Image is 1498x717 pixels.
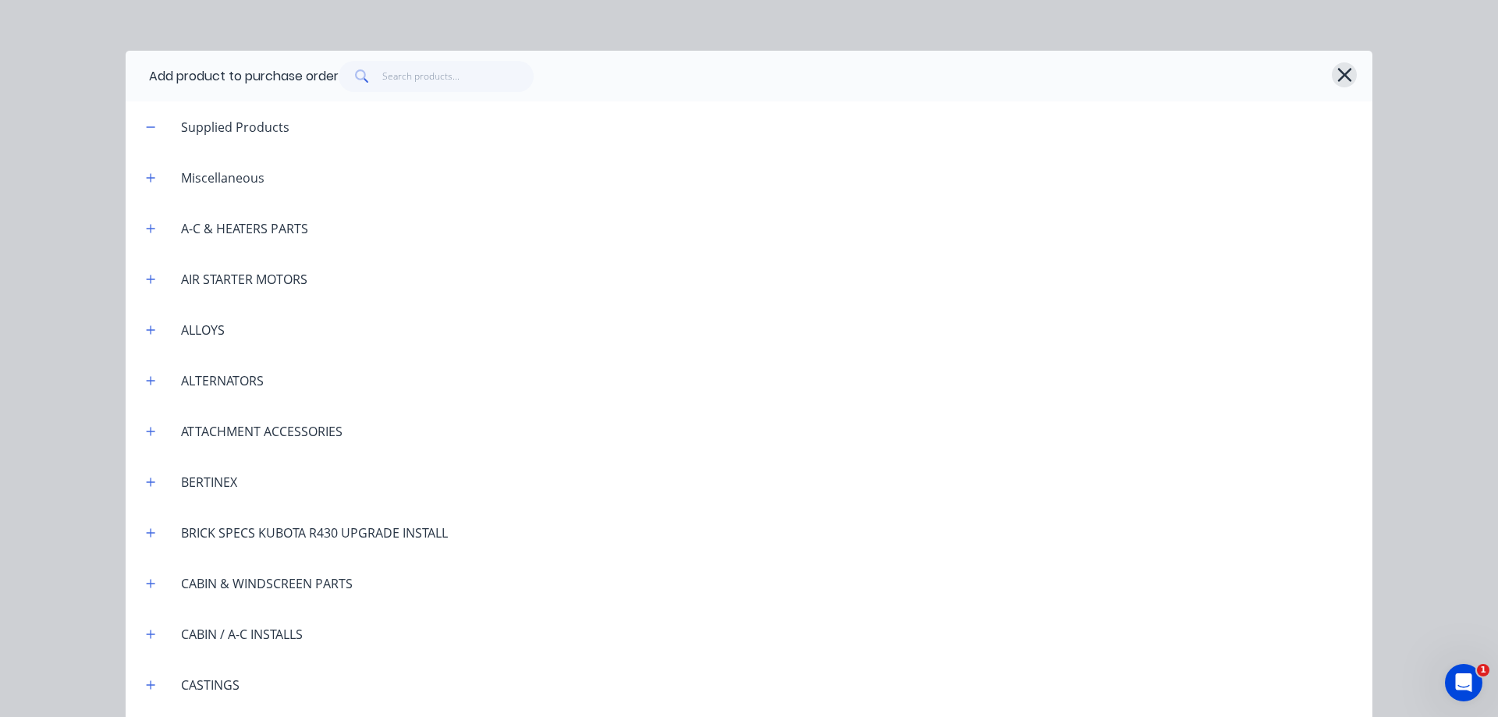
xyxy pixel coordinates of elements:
[169,625,315,644] div: CABIN / A-C INSTALLS
[169,270,320,289] div: AIR STARTER MOTORS
[169,524,460,542] div: BRICK SPECS KUBOTA R430 UPGRADE INSTALL
[169,219,321,238] div: A-C & HEATERS PARTS
[169,422,355,441] div: ATTACHMENT ACCESSORIES
[169,321,237,339] div: ALLOYS
[1477,664,1489,676] span: 1
[169,676,252,694] div: CASTINGS
[169,169,277,187] div: Miscellaneous
[169,118,302,137] div: Supplied Products
[382,61,534,92] input: Search products...
[169,371,276,390] div: ALTERNATORS
[169,574,365,593] div: CABIN & WINDSCREEN PARTS
[169,473,250,492] div: BERTINEX
[149,67,339,86] div: Add product to purchase order
[1445,664,1482,701] iframe: Intercom live chat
